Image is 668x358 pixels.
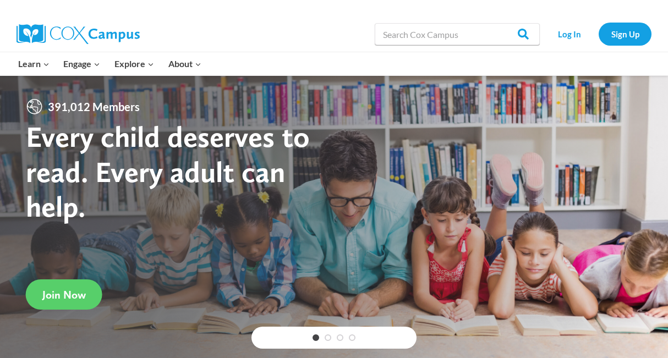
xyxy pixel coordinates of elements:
[313,334,319,341] a: 1
[545,23,593,45] a: Log In
[43,98,144,115] span: 391,012 Members
[17,24,140,44] img: Cox Campus
[18,57,50,71] span: Learn
[42,288,86,301] span: Join Now
[375,23,540,45] input: Search Cox Campus
[26,119,310,224] strong: Every child deserves to read. Every adult can help.
[325,334,331,341] a: 2
[349,334,355,341] a: 4
[599,23,651,45] a: Sign Up
[26,279,102,310] a: Join Now
[337,334,343,341] a: 3
[168,57,201,71] span: About
[11,52,208,75] nav: Primary Navigation
[114,57,154,71] span: Explore
[63,57,100,71] span: Engage
[545,23,651,45] nav: Secondary Navigation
